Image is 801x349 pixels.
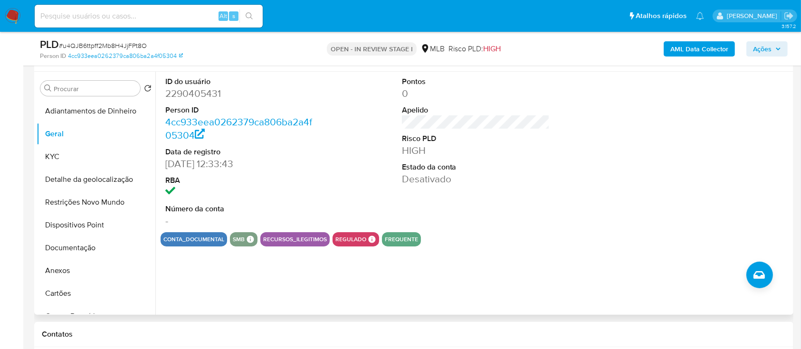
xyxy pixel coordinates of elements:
[664,41,735,57] button: AML Data Collector
[35,10,263,22] input: Pesquise usuários ou casos...
[696,12,704,20] a: Notificações
[402,162,550,172] dt: Estado da conta
[402,144,550,157] dd: HIGH
[37,214,155,236] button: Dispositivos Point
[233,237,245,241] button: smb
[54,85,136,93] input: Procurar
[165,147,314,157] dt: Data de registro
[402,76,550,87] dt: Pontos
[37,168,155,191] button: Detalhe da geolocalização
[37,305,155,328] button: Contas Bancárias
[42,330,786,339] h1: Contatos
[165,105,314,115] dt: Person ID
[144,85,152,95] button: Retornar ao pedido padrão
[37,100,155,123] button: Adiantamentos de Dinheiro
[219,11,227,20] span: Alt
[165,175,314,186] dt: RBA
[165,204,314,214] dt: Número da conta
[263,237,327,241] button: recursos_ilegitimos
[68,52,183,60] a: 4cc933eea0262379ca806ba2a4f05304
[402,105,550,115] dt: Apelido
[753,41,772,57] span: Ações
[40,37,59,52] b: PLD
[165,87,314,100] dd: 2290405431
[37,259,155,282] button: Anexos
[402,172,550,186] dd: Desativado
[402,87,550,100] dd: 0
[232,11,235,20] span: s
[782,22,796,30] span: 3.157.2
[40,52,66,60] b: Person ID
[636,11,687,21] span: Atalhos rápidos
[37,282,155,305] button: Cartões
[784,11,794,21] a: Sair
[727,11,781,20] p: carlos.guerra@mercadopago.com.br
[44,85,52,92] button: Procurar
[37,123,155,145] button: Geral
[483,43,501,54] span: HIGH
[165,157,314,170] dd: [DATE] 12:33:43
[670,41,728,57] b: AML Data Collector
[448,44,501,54] span: Risco PLD:
[37,145,155,168] button: KYC
[59,41,147,50] span: # u4QJB6ttpff2Mb8H4JjFPt8O
[746,41,788,57] button: Ações
[239,9,259,23] button: search-icon
[165,76,314,87] dt: ID do usuário
[335,237,366,241] button: regulado
[420,44,445,54] div: MLB
[402,133,550,144] dt: Risco PLD
[327,42,417,56] p: OPEN - IN REVIEW STAGE I
[165,115,312,142] a: 4cc933eea0262379ca806ba2a4f05304
[37,236,155,259] button: Documentação
[163,237,224,241] button: conta_documental
[385,237,418,241] button: frequente
[165,214,314,227] dd: -
[37,191,155,214] button: Restrições Novo Mundo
